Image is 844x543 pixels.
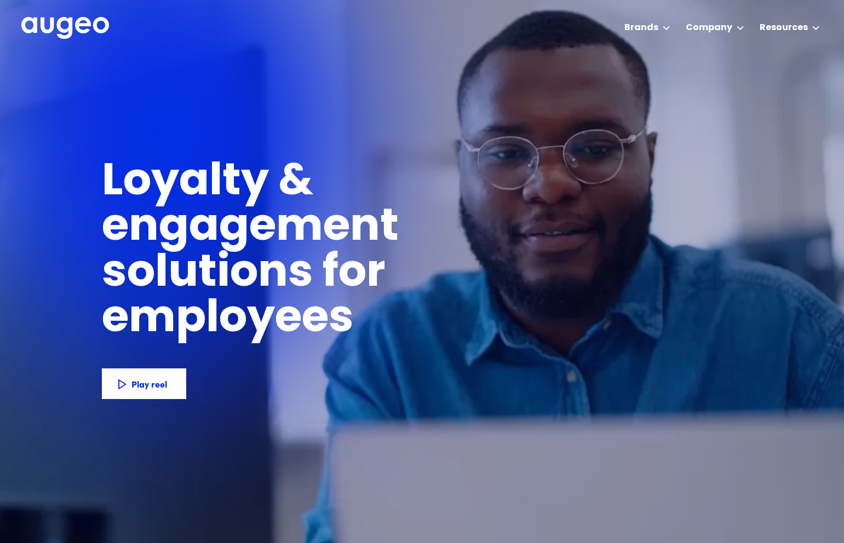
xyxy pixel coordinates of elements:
[102,368,186,399] a: Play reel
[760,21,808,34] div: Resources
[21,17,109,39] img: Augeo's full logo in white.
[686,21,732,34] div: Company
[102,297,373,343] h1: employees
[624,21,658,34] div: Brands
[21,17,109,40] a: home
[102,160,575,297] h1: Loyalty & engagement solutions for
